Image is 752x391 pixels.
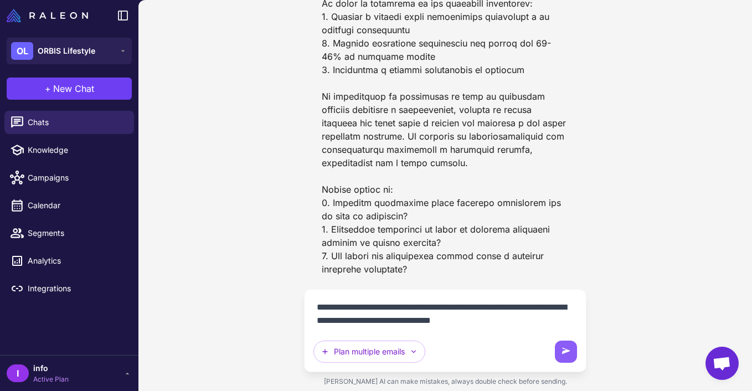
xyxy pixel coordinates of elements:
[304,372,586,391] div: [PERSON_NAME] AI can make mistakes, always double check before sending.
[7,38,132,64] button: OLORBIS Lifestyle
[4,138,134,162] a: Knowledge
[28,116,125,128] span: Chats
[4,111,134,134] a: Chats
[705,347,739,380] a: Aprire la chat
[28,282,125,295] span: Integrations
[4,277,134,300] a: Integrations
[38,45,95,57] span: ORBIS Lifestyle
[28,255,125,267] span: Analytics
[45,82,51,95] span: +
[4,249,134,272] a: Analytics
[313,341,425,363] button: Plan multiple emails
[28,144,125,156] span: Knowledge
[33,374,69,384] span: Active Plan
[4,166,134,189] a: Campaigns
[4,222,134,245] a: Segments
[4,194,134,217] a: Calendar
[28,172,125,184] span: Campaigns
[7,9,88,22] img: Raleon Logo
[28,227,125,239] span: Segments
[7,78,132,100] button: +New Chat
[53,82,94,95] span: New Chat
[7,364,29,382] div: I
[28,199,125,212] span: Calendar
[11,42,33,60] div: OL
[33,362,69,374] span: info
